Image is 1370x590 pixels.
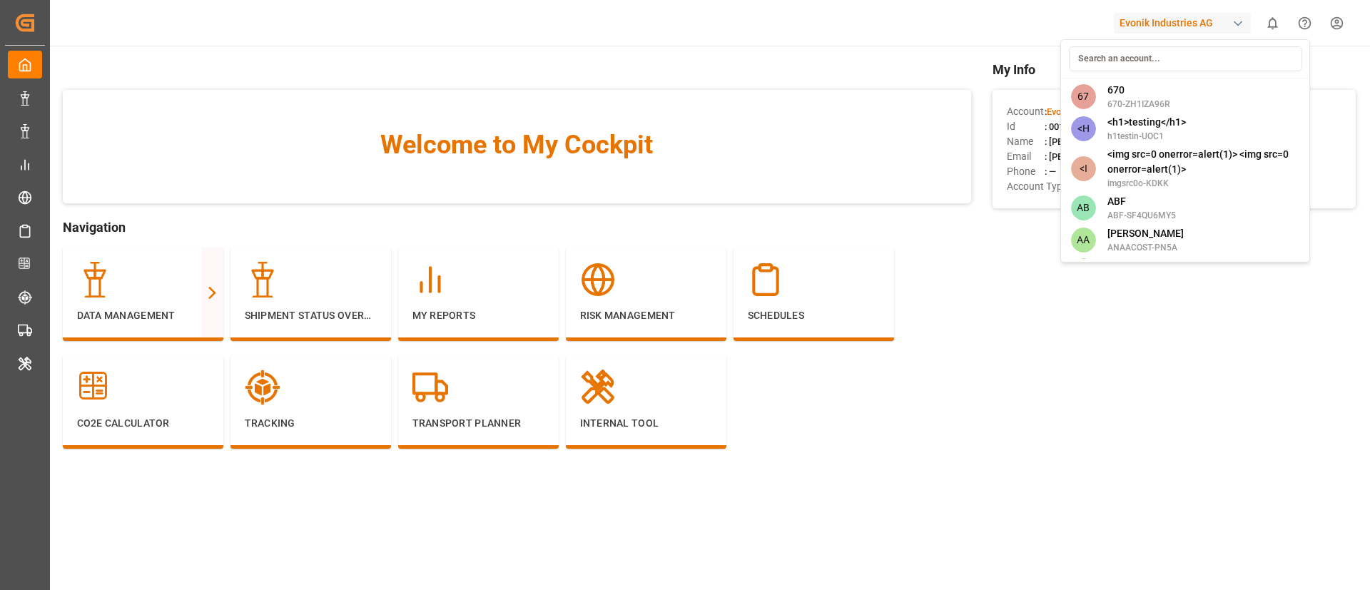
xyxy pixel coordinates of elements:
span: h1testin-UOC1 [1107,130,1186,143]
span: <img src=0 onerror=alert(1)> <img src=0 onerror=alert(1)> [1107,147,1300,177]
input: Search an account... [1069,46,1302,71]
span: 670 [1107,83,1170,98]
span: imgsrc0o-KDKK [1107,177,1300,190]
span: <h1>testing</h1> [1107,115,1186,130]
span: AA [1071,258,1096,283]
span: <H [1071,116,1096,141]
span: AA [1071,228,1096,253]
span: ANAACOST-PN5A [1107,241,1184,254]
span: 67 [1071,84,1096,109]
span: <I [1071,156,1096,181]
span: [PERSON_NAME] [1107,226,1184,241]
span: ABF-SF4QU6MY5 [1107,209,1176,222]
span: ABF [1107,194,1176,209]
span: 670-ZH1IZA96R [1107,98,1170,111]
span: AB [1071,195,1096,220]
